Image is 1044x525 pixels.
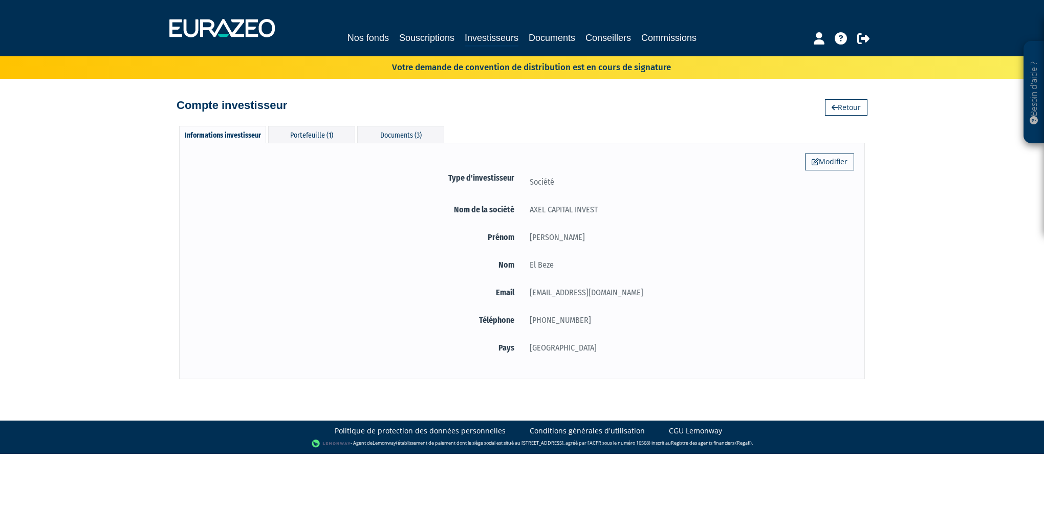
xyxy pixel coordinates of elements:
div: [PHONE_NUMBER] [522,314,854,326]
label: Email [190,286,522,299]
div: - Agent de (établissement de paiement dont le siège social est situé au [STREET_ADDRESS], agréé p... [10,439,1034,449]
a: Conseillers [585,31,631,45]
label: Nom [190,258,522,271]
div: [GEOGRAPHIC_DATA] [522,341,854,354]
label: Prénom [190,231,522,244]
label: Type d'investisseur [190,171,522,184]
label: Nom de la société [190,203,522,216]
div: Portefeuille (1) [268,126,355,143]
label: Téléphone [190,314,522,326]
a: Retour [825,99,867,116]
a: Investisseurs [465,31,518,47]
div: [PERSON_NAME] [522,231,854,244]
p: Besoin d'aide ? [1028,47,1040,139]
div: Informations investisseur [179,126,266,143]
a: Politique de protection des données personnelles [335,426,506,436]
div: AXEL CAPITAL INVEST [522,203,854,216]
div: [EMAIL_ADDRESS][DOMAIN_NAME] [522,286,854,299]
a: Modifier [805,154,854,170]
h4: Compte investisseur [177,99,287,112]
a: Souscriptions [399,31,454,45]
a: CGU Lemonway [669,426,722,436]
a: Nos fonds [347,31,389,45]
a: Lemonway [373,440,396,446]
div: Documents (3) [357,126,444,143]
img: 1732889491-logotype_eurazeo_blanc_rvb.png [169,19,275,37]
img: logo-lemonway.png [312,439,351,449]
a: Conditions générales d'utilisation [530,426,645,436]
p: Votre demande de convention de distribution est en cours de signature [362,59,671,74]
div: Société [522,176,854,188]
a: Commissions [641,31,697,45]
a: Registre des agents financiers (Regafi) [671,440,752,446]
a: Documents [529,31,575,45]
div: El Beze [522,258,854,271]
label: Pays [190,341,522,354]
